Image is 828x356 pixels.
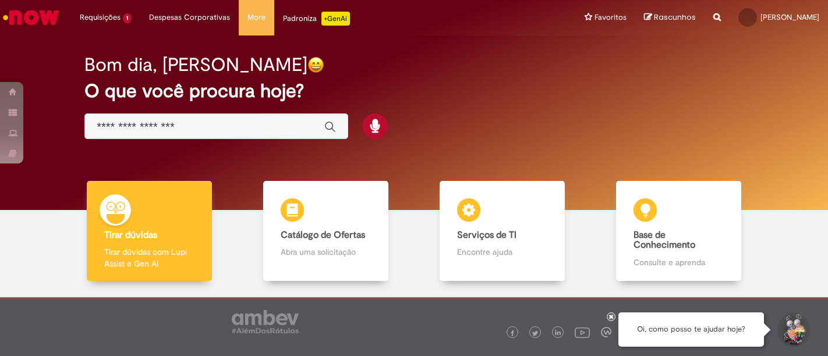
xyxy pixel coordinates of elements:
span: More [247,12,266,23]
p: Consulte e aprenda [634,257,723,268]
a: Rascunhos [644,12,696,23]
b: Serviços de TI [457,229,516,241]
img: happy-face.png [307,56,324,73]
h2: O que você procura hoje? [84,81,744,101]
button: Iniciar Conversa de Suporte [776,312,811,347]
p: Encontre ajuda [457,246,547,258]
h2: Bom dia, [PERSON_NAME] [84,55,307,75]
span: Rascunhos [654,12,696,23]
b: Tirar dúvidas [104,229,157,241]
p: +GenAi [321,12,350,26]
span: 1 [123,13,132,23]
div: Oi, como posso te ajudar hoje? [618,312,764,347]
img: logo_footer_facebook.png [509,330,515,336]
a: Base de Conhecimento Consulte e aprenda [590,181,767,282]
img: logo_footer_twitter.png [532,330,538,336]
img: ServiceNow [1,6,61,29]
span: [PERSON_NAME] [760,12,819,22]
b: Catálogo de Ofertas [281,229,365,241]
span: Despesas Corporativas [149,12,230,23]
p: Tirar dúvidas com Lupi Assist e Gen Ai [104,246,194,269]
a: Serviços de TI Encontre ajuda [414,181,590,282]
img: logo_footer_linkedin.png [555,330,561,337]
img: logo_footer_ambev_rotulo_gray.png [232,310,299,333]
img: logo_footer_workplace.png [601,327,611,337]
b: Base de Conhecimento [634,229,695,251]
span: Requisições [80,12,121,23]
a: Catálogo de Ofertas Abra uma solicitação [238,181,414,282]
p: Abra uma solicitação [281,246,370,258]
div: Padroniza [283,12,350,26]
a: Tirar dúvidas Tirar dúvidas com Lupi Assist e Gen Ai [61,181,238,282]
img: logo_footer_youtube.png [575,325,590,340]
span: Favoritos [595,12,627,23]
